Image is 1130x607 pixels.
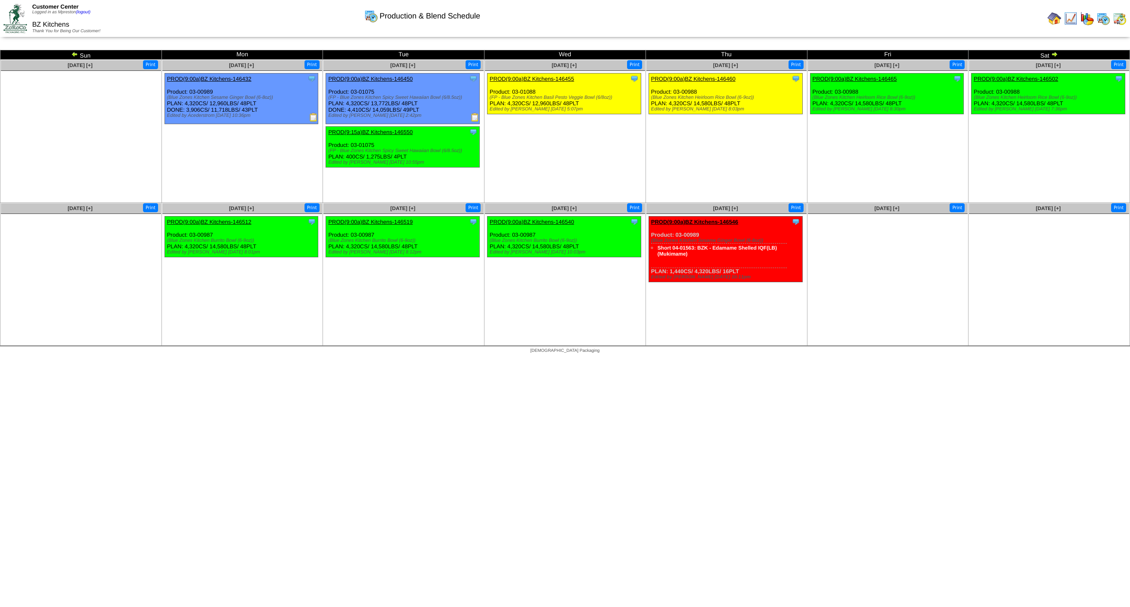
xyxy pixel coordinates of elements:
[1036,62,1061,68] a: [DATE] [+]
[167,113,318,118] div: Edited by Acederstrom [DATE] 10:36pm
[143,203,158,212] button: Print
[953,74,962,83] img: Tooltip
[950,203,965,212] button: Print
[646,50,807,60] td: Thu
[649,73,802,114] div: Product: 03-00988 PLAN: 4,320CS / 14,580LBS / 48PLT
[469,74,478,83] img: Tooltip
[974,95,1125,100] div: (Blue Zones Kitchen Heirloom Rice Bowl (6-9oz))
[466,60,481,69] button: Print
[972,73,1125,114] div: Product: 03-00988 PLAN: 4,320CS / 14,580LBS / 48PLT
[490,76,574,82] a: PROD(9:00a)BZ Kitchens-146455
[813,76,897,82] a: PROD(9:00a)BZ Kitchens-146465
[627,60,642,69] button: Print
[487,217,641,257] div: Product: 03-00987 PLAN: 4,320CS / 14,580LBS / 48PLT
[490,219,574,225] a: PROD(9:00a)BZ Kitchens-146540
[328,160,479,165] div: Edited by [PERSON_NAME] [DATE] 10:55pm
[810,73,964,114] div: Product: 03-00988 PLAN: 4,320CS / 14,580LBS / 48PLT
[658,245,777,257] a: Short 04-01563: BZK - Edamame Shelled IQF(LB) (Mukimame)
[326,127,480,168] div: Product: 03-01075 PLAN: 400CS / 1,275LBS / 4PLT
[71,51,78,58] img: arrowleft.gif
[328,148,479,153] div: (FP - Blue Zones Kitchen Spicy Sweet Hawaiian Bowl (6/8.5oz))
[161,50,323,60] td: Mon
[651,238,802,243] div: (Blue Zones Kitchen Sesame Ginger Bowl (6-8oz))
[1096,12,1110,25] img: calendarprod.gif
[466,203,481,212] button: Print
[651,275,802,280] div: Edited by [PERSON_NAME] [DATE] 10:11pm
[552,62,577,68] a: [DATE] [+]
[1113,12,1127,25] img: calendarinout.gif
[874,205,899,211] a: [DATE] [+]
[67,205,92,211] a: [DATE] [+]
[32,21,69,28] span: BZ Kitchens
[390,205,415,211] a: [DATE] [+]
[713,205,738,211] a: [DATE] [+]
[67,62,92,68] a: [DATE] [+]
[305,60,320,69] button: Print
[490,238,641,243] div: (Blue Zones Kitchen Burrito Bowl (6-9oz))
[649,217,802,282] div: Product: 03-00989 PLAN: 1,440CS / 4,320LBS / 16PLT
[651,76,736,82] a: PROD(9:00a)BZ Kitchens-146460
[328,95,479,100] div: (FP - Blue Zones Kitchen Spicy Sweet Hawaiian Bowl (6/8.5oz))
[164,217,318,257] div: Product: 03-00987 PLAN: 4,320CS / 14,580LBS / 48PLT
[469,128,478,136] img: Tooltip
[490,250,641,255] div: Edited by [PERSON_NAME] [DATE] 10:03pm
[792,74,800,83] img: Tooltip
[326,217,480,257] div: Product: 03-00987 PLAN: 4,320CS / 14,580LBS / 48PLT
[874,62,899,68] a: [DATE] [+]
[1115,74,1123,83] img: Tooltip
[490,95,641,100] div: (FP - Blue Zones Kitchen Basil Pesto Veggie Bowl (6/8oz))
[471,113,479,122] img: Production Report
[308,217,316,226] img: Tooltip
[328,238,479,243] div: (Blue Zones Kitchen Burrito Bowl (6-9oz))
[328,76,413,82] a: PROD(9:00a)BZ Kitchens-146450
[469,217,478,226] img: Tooltip
[630,74,639,83] img: Tooltip
[309,113,318,122] img: Production Report
[1064,12,1078,25] img: line_graph.gif
[229,205,254,211] a: [DATE] [+]
[326,73,480,124] div: Product: 03-01075 PLAN: 4,320CS / 13,772LBS / 48PLT DONE: 4,410CS / 14,059LBS / 49PLT
[651,95,802,100] div: (Blue Zones Kitchen Heirloom Rice Bowl (6-9oz))
[229,62,254,68] a: [DATE] [+]
[32,29,101,34] span: Thank You for Being Our Customer!
[76,10,91,15] a: (logout)
[1111,203,1126,212] button: Print
[627,203,642,212] button: Print
[328,129,413,135] a: PROD(9:15a)BZ Kitchens-146550
[323,50,484,60] td: Tue
[651,107,802,112] div: Edited by [PERSON_NAME] [DATE] 8:03pm
[0,50,162,60] td: Sun
[308,74,316,83] img: Tooltip
[1048,12,1061,25] img: home.gif
[713,62,738,68] span: [DATE] [+]
[32,3,79,10] span: Customer Center
[143,60,158,69] button: Print
[552,205,577,211] a: [DATE] [+]
[974,76,1058,82] a: PROD(9:00a)BZ Kitchens-146502
[950,60,965,69] button: Print
[167,250,318,255] div: Edited by [PERSON_NAME] [DATE] 8:01pm
[490,107,641,112] div: Edited by [PERSON_NAME] [DATE] 5:07pm
[789,203,804,212] button: Print
[630,217,639,226] img: Tooltip
[974,107,1125,112] div: Edited by [PERSON_NAME] [DATE] 7:36pm
[390,62,415,68] a: [DATE] [+]
[484,50,646,60] td: Wed
[789,60,804,69] button: Print
[164,73,318,124] div: Product: 03-00989 PLAN: 4,320CS / 12,960LBS / 48PLT DONE: 3,906CS / 11,718LBS / 43PLT
[813,107,964,112] div: Edited by [PERSON_NAME] [DATE] 8:30pm
[1036,205,1061,211] a: [DATE] [+]
[807,50,969,60] td: Fri
[1051,51,1058,58] img: arrowright.gif
[364,9,378,23] img: calendarprod.gif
